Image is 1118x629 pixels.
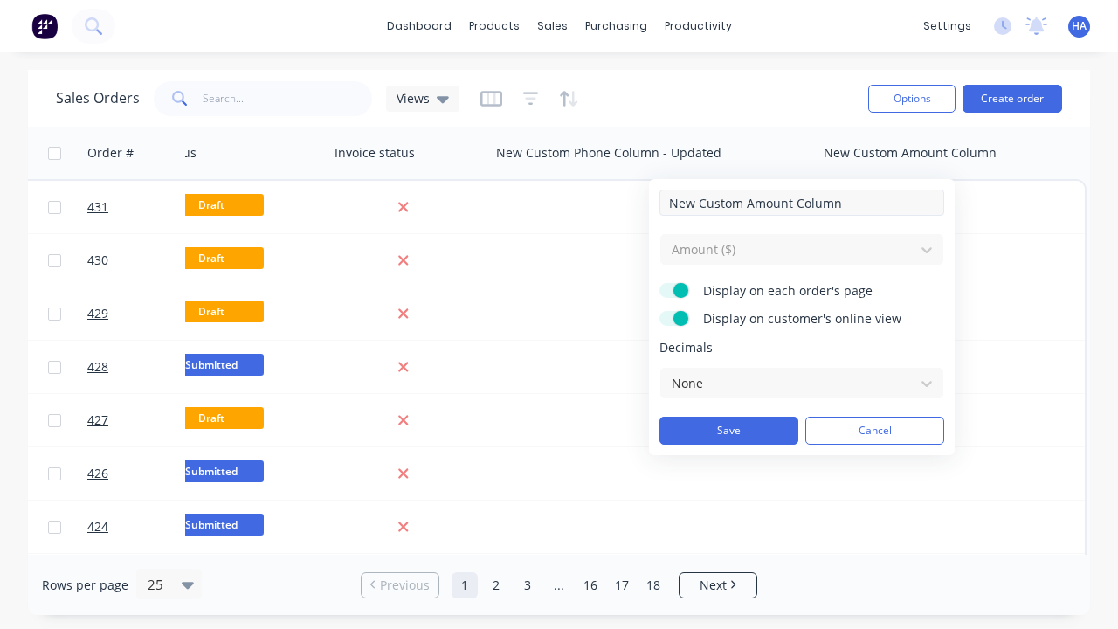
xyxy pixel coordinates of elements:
[87,358,108,376] span: 428
[963,85,1062,113] button: Create order
[452,572,478,598] a: Page 1 is your current page
[335,144,415,162] div: Invoice status
[914,13,980,39] div: settings
[460,13,528,39] div: products
[87,465,108,482] span: 426
[680,577,756,594] a: Next page
[87,144,134,162] div: Order #
[577,572,604,598] a: Page 16
[159,301,264,322] span: Draft
[56,90,140,107] h1: Sales Orders
[483,572,509,598] a: Page 2
[87,518,108,536] span: 424
[87,181,192,233] a: 431
[380,577,430,594] span: Previous
[703,282,921,300] span: Display on each order's page
[868,85,956,113] button: Options
[31,13,58,39] img: Factory
[528,13,576,39] div: sales
[87,305,108,322] span: 429
[87,287,192,340] a: 429
[159,514,264,536] span: Submitted
[362,577,438,594] a: Previous page
[640,572,666,598] a: Page 18
[87,554,192,606] a: 425
[87,501,192,553] a: 424
[378,13,460,39] a: dashboard
[659,190,944,216] input: Enter column name...
[576,13,656,39] div: purchasing
[546,572,572,598] a: Jump forward
[87,341,192,393] a: 428
[496,144,721,162] div: New Custom Phone Column - Updated
[87,234,192,287] a: 430
[87,252,108,269] span: 430
[397,89,430,107] span: Views
[609,572,635,598] a: Page 17
[514,572,541,598] a: Page 3
[1072,18,1087,34] span: HA
[87,198,108,216] span: 431
[805,417,944,445] button: Cancel
[159,407,264,429] span: Draft
[203,81,373,116] input: Search...
[159,247,264,269] span: Draft
[659,339,944,356] span: Decimals
[354,572,764,598] ul: Pagination
[656,13,741,39] div: productivity
[700,577,727,594] span: Next
[87,411,108,429] span: 427
[703,310,921,328] span: Display on customer's online view
[87,447,192,500] a: 426
[42,577,128,594] span: Rows per page
[87,394,192,446] a: 427
[159,460,264,482] span: Submitted
[159,354,264,376] span: Submitted
[659,417,798,445] button: Save
[824,144,997,162] div: New Custom Amount Column
[159,194,264,216] span: Draft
